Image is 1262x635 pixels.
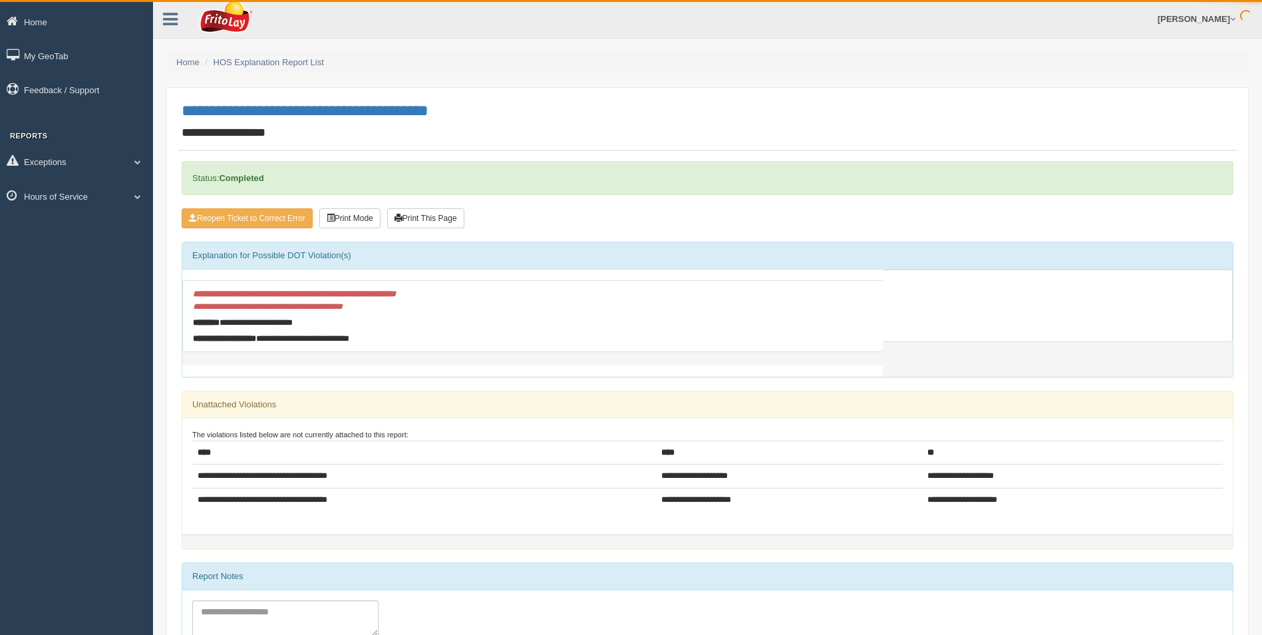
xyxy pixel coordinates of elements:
div: Status: [182,161,1233,195]
button: Print Mode [319,208,381,228]
button: Print This Page [387,208,464,228]
a: HOS Explanation Report List [214,57,324,67]
div: Explanation for Possible DOT Violation(s) [182,242,1233,269]
div: Unattached Violations [182,391,1233,418]
a: Home [176,57,200,67]
strong: Completed [219,173,263,183]
button: Reopen Ticket [182,208,313,228]
div: Report Notes [182,563,1233,590]
small: The violations listed below are not currently attached to this report: [192,431,408,439]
